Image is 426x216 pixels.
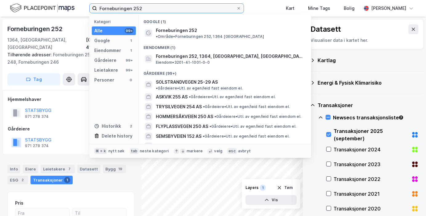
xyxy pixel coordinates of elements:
span: Gårdeiere • Utl. av egen/leid fast eiendom el. [214,114,301,119]
div: 1 [128,48,133,53]
div: Kart [286,5,294,12]
div: 99+ [125,28,133,33]
div: 1 [128,38,133,43]
span: • [156,86,158,90]
div: Forneburingen 250, Forneburingen 248, Forneburingen 246 [7,51,129,66]
div: Eiendommer (1) [139,40,311,51]
div: Gårdeiere [8,125,134,133]
span: Gårdeiere • Utl. av egen/leid fast eiendom el. [189,94,276,99]
div: avbryt [238,149,251,154]
div: Bolig [344,5,355,12]
span: SEMSBYVEIEN 152 AS [156,133,201,140]
button: Vis [245,195,297,205]
div: Layers [245,185,258,190]
div: ESG [7,176,28,184]
span: • [217,144,219,148]
span: FLYPLASSVEGEN 250 AS [156,123,208,130]
div: Transaksjoner 2020 [334,205,409,212]
div: Pris [15,199,23,207]
span: • [203,104,205,109]
img: logo.f888ab2527a4732fd821a326f86c7f29.svg [10,3,75,14]
span: Gårdeiere • Utl. av egen/leid fast eiendom el. [203,104,290,109]
div: 2 [128,124,133,129]
div: Transaksjoner [318,102,419,109]
span: • [156,34,158,39]
span: Forneburingen 252, 1364, [GEOGRAPHIC_DATA], [GEOGRAPHIC_DATA] [156,53,304,60]
div: neste kategori [140,149,169,154]
div: 0 [128,78,133,82]
div: Visualiser data i kartet her. [310,37,418,44]
span: Eiendom • 3201-41-1001-0-0 [156,60,210,65]
div: Personer [94,76,114,84]
div: Alle [94,27,103,34]
span: Gårdeiere • Utl. av egen/leid fast eiendom el. [156,86,243,91]
div: markere [187,149,203,154]
div: Google [94,37,110,44]
div: Energi & Fysisk Klimarisiko [318,79,419,86]
div: Delete history [102,132,132,140]
span: HOMMERSÅKVEIEN 250 AS [156,113,213,120]
div: Gårdeiere [94,57,116,64]
span: Gårdeiere • Utl. av egen/leid fast eiendom el. [203,134,290,139]
div: 19 [117,166,124,172]
div: 99+ [125,58,133,63]
span: Forneburingen 252 [156,27,197,34]
span: Område • Forneburingen 252, 1364 [GEOGRAPHIC_DATA] [156,34,264,39]
iframe: Chat Widget [395,186,426,216]
div: Forneburingen 252 [7,24,64,34]
div: Transaksjoner 2024 [334,146,409,153]
span: • [209,124,211,129]
div: nytt søk [108,149,125,154]
div: Kartlag [318,57,419,64]
div: Info [7,165,20,173]
span: Tilhørende adresser: [7,52,53,57]
span: ASKVIK 255 AS [156,93,188,101]
span: • [203,134,205,138]
button: Tag [7,73,60,86]
div: 2 [19,177,26,183]
div: Tooltip anchor [398,115,404,120]
div: Leietakere [94,66,118,74]
div: Transaksjoner 2022 [334,175,409,183]
div: Hjemmelshaver [8,96,134,103]
div: 7 [66,166,72,172]
span: • [189,94,191,99]
div: Newsecs transaksjonsliste [333,114,419,121]
div: 971 278 374 [25,143,49,148]
span: TRYSILVEGEN 254 AS [156,103,202,110]
span: Gårdeiere • Utl. av egen/leid fast eiendom el. [217,144,304,149]
div: esc [227,148,237,154]
div: Transaksjoner 2023 [334,161,409,168]
div: [PERSON_NAME] [371,5,406,12]
div: Transaksjoner [30,176,73,184]
div: [GEOGRAPHIC_DATA], 41/1001 [86,36,134,51]
div: 99+ [125,68,133,73]
div: Historikk [94,122,121,130]
div: tab [130,148,139,154]
div: Transaksjoner 2021 [334,190,409,198]
span: KOMMERSTADVEGEN 212 AS [156,142,216,150]
div: Bygg [103,165,126,173]
input: Søk på adresse, matrikkel, gårdeiere, leietakere eller personer [97,4,236,13]
div: ⌘ + k [94,148,107,154]
div: Eiere [23,165,38,173]
div: Transaksjoner 2025 (september) [334,127,409,142]
div: Kategori [94,19,136,24]
span: SOLSTRANDVEGEN 25-29 AS [156,78,218,86]
div: Datasett [310,24,341,34]
div: Leietakere [41,165,75,173]
div: Mine Tags [308,5,330,12]
span: Gårdeiere • Utl. av egen/leid fast eiendom el. [209,124,296,129]
div: 971 278 374 [25,114,49,119]
div: 1 [260,185,266,191]
span: • [214,114,216,119]
div: 1 [64,177,70,183]
div: Gårdeiere (99+) [139,66,311,77]
div: Google (1) [139,14,311,26]
div: velg [214,149,222,154]
div: Datasett [77,165,100,173]
button: Tøm [273,183,297,193]
div: 1364, [GEOGRAPHIC_DATA], [GEOGRAPHIC_DATA] [7,36,86,51]
div: Eiendommer [94,47,121,54]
